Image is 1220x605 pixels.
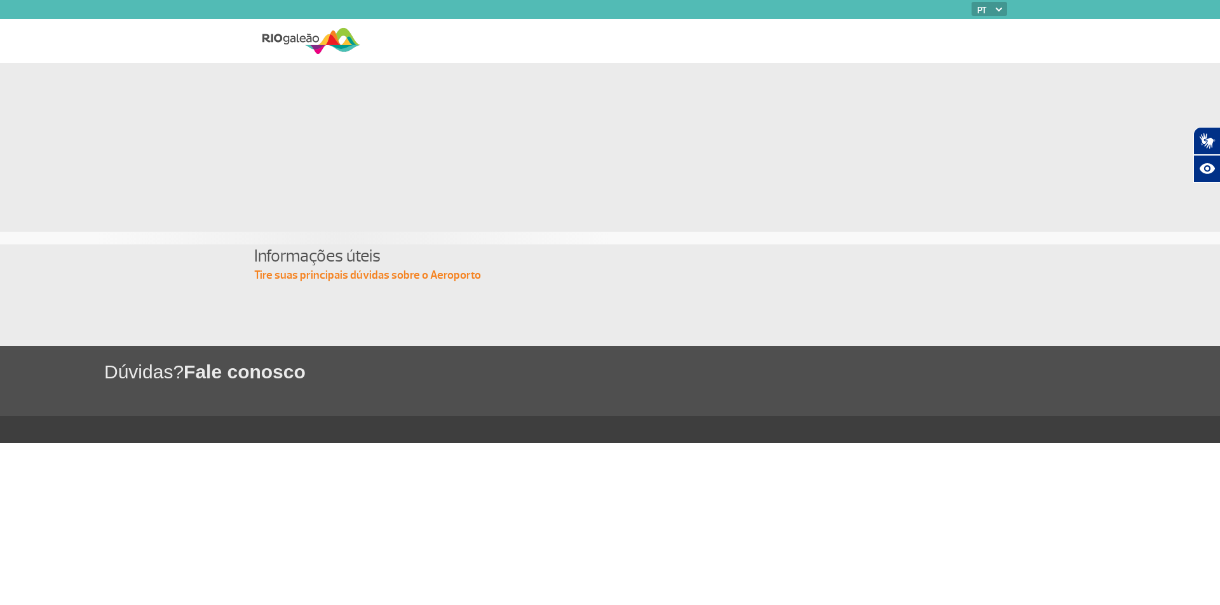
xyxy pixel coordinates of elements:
[254,268,966,283] p: Tire suas principais dúvidas sobre o Aeroporto
[1193,127,1220,183] div: Plugin de acessibilidade da Hand Talk.
[254,244,966,268] h4: Informações úteis
[104,359,1220,385] h1: Dúvidas?
[1193,155,1220,183] button: Abrir recursos assistivos.
[1193,127,1220,155] button: Abrir tradutor de língua de sinais.
[184,361,306,382] span: Fale conosco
